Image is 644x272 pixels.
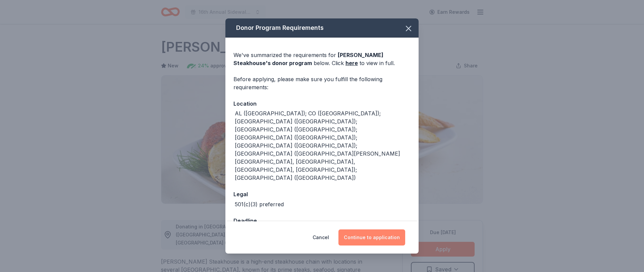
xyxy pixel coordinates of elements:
div: Legal [233,190,411,199]
div: Donor Program Requirements [225,18,419,38]
div: Before applying, please make sure you fulfill the following requirements: [233,75,411,91]
button: Continue to application [338,229,405,246]
div: Deadline [233,216,411,225]
div: Location [233,99,411,108]
button: Cancel [313,229,329,246]
div: 501(c)(3) preferred [235,200,284,208]
div: AL ([GEOGRAPHIC_DATA]); CO ([GEOGRAPHIC_DATA]); [GEOGRAPHIC_DATA] ([GEOGRAPHIC_DATA]); [GEOGRAPHI... [235,109,411,182]
div: We've summarized the requirements for below. Click to view in full. [233,51,411,67]
a: here [345,59,358,67]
